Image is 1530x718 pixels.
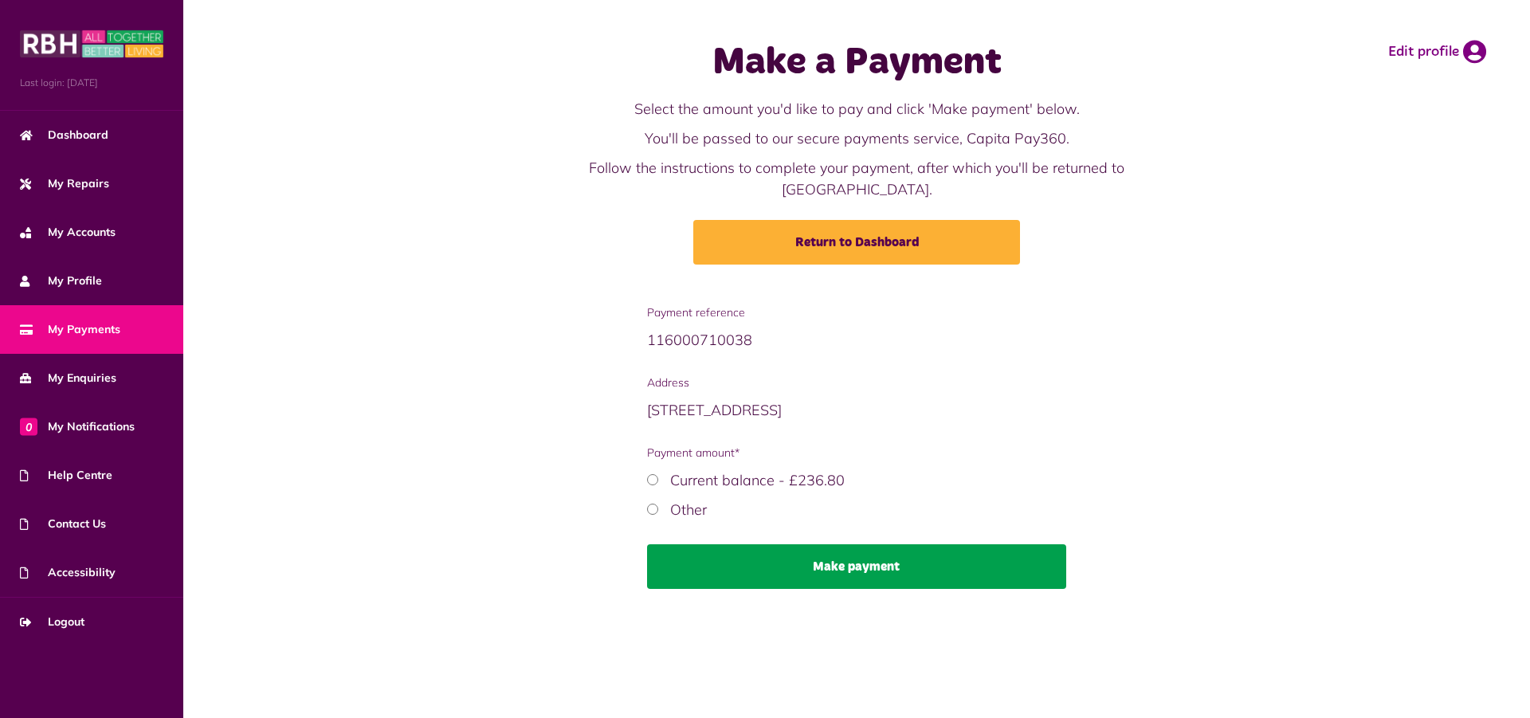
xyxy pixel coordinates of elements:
[20,370,116,386] span: My Enquiries
[647,375,1067,391] span: Address
[20,224,116,241] span: My Accounts
[538,40,1175,86] h1: Make a Payment
[647,544,1067,589] button: Make payment
[670,471,845,489] label: Current balance - £236.80
[538,98,1175,120] p: Select the amount you'd like to pay and click 'Make payment' below.
[538,157,1175,200] p: Follow the instructions to complete your payment, after which you'll be returned to [GEOGRAPHIC_D...
[1388,40,1486,64] a: Edit profile
[647,445,1067,461] span: Payment amount*
[647,304,1067,321] span: Payment reference
[20,28,163,60] img: MyRBH
[20,467,112,484] span: Help Centre
[647,401,782,419] span: [STREET_ADDRESS]
[20,76,163,90] span: Last login: [DATE]
[670,500,707,519] label: Other
[20,418,135,435] span: My Notifications
[20,273,102,289] span: My Profile
[647,331,752,349] span: 116000710038
[20,127,108,143] span: Dashboard
[20,614,84,630] span: Logout
[20,175,109,192] span: My Repairs
[693,220,1020,265] a: Return to Dashboard
[20,321,120,338] span: My Payments
[20,516,106,532] span: Contact Us
[20,564,116,581] span: Accessibility
[538,128,1175,149] p: You'll be passed to our secure payments service, Capita Pay360.
[20,418,37,435] span: 0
